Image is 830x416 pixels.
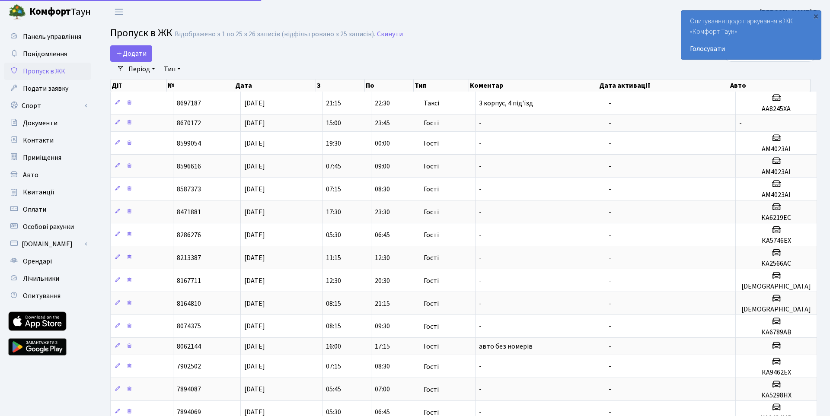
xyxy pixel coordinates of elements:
a: [DOMAIN_NAME] [4,235,91,253]
a: Голосувати [690,44,812,54]
span: 07:45 [326,162,341,171]
span: - [609,98,611,108]
h5: АМ4023АІ [739,168,813,176]
span: - [479,162,482,171]
span: [DATE] [244,299,265,308]
span: 23:30 [375,207,390,217]
a: Панель управління [4,28,91,45]
span: 08:30 [375,362,390,372]
span: Квитанції [23,187,54,197]
span: 16:00 [326,342,341,351]
th: Дата [234,79,316,92]
a: Орендарі [4,253,91,270]
span: Опитування [23,291,61,301]
span: [DATE] [244,230,265,240]
span: Особові рахунки [23,222,74,232]
span: 05:45 [326,385,341,394]
span: - [479,207,482,217]
span: - [609,276,611,286]
a: Лічильники [4,270,91,287]
a: Приміщення [4,149,91,166]
h5: КА2566АС [739,260,813,268]
span: Панель управління [23,32,81,41]
span: - [609,207,611,217]
span: Орендарі [23,257,52,266]
a: Квитанції [4,184,91,201]
span: - [739,118,742,128]
a: Подати заявку [4,80,91,97]
span: 09:00 [375,162,390,171]
span: Гості [424,323,439,330]
th: З [316,79,365,92]
span: 8074375 [177,322,201,331]
span: Документи [23,118,57,128]
h5: КА6219ЕС [739,214,813,222]
a: Спорт [4,97,91,114]
span: Пропуск в ЖК [23,67,65,76]
span: 8596616 [177,162,201,171]
span: [DATE] [244,118,265,128]
span: 12:30 [326,276,341,286]
span: Подати заявку [23,84,68,93]
span: - [479,184,482,194]
a: Документи [4,114,91,132]
span: 8164810 [177,299,201,308]
span: 7902502 [177,362,201,372]
span: 21:15 [375,299,390,308]
span: 17:15 [375,342,390,351]
span: Гості [424,363,439,370]
span: Гості [424,232,439,238]
a: Період [125,62,159,76]
span: 23:45 [375,118,390,128]
span: Гості [424,409,439,416]
span: - [479,322,482,331]
span: 8599054 [177,139,201,148]
span: Гості [424,386,439,393]
th: Тип [414,79,469,92]
span: - [479,299,482,308]
span: Таун [29,5,91,19]
span: 8167711 [177,276,201,286]
h5: АМ4023АІ [739,145,813,153]
span: - [609,322,611,331]
span: - [609,362,611,372]
span: Контакти [23,136,54,145]
a: Повідомлення [4,45,91,63]
b: Комфорт [29,5,71,19]
span: - [609,139,611,148]
b: [PERSON_NAME] В. [760,7,820,17]
a: Скинути [377,30,403,38]
span: 22:30 [375,98,390,108]
h5: АА8245ХА [739,105,813,113]
span: [DATE] [244,184,265,194]
span: 05:30 [326,230,341,240]
span: 00:00 [375,139,390,148]
span: Авто [23,170,38,180]
span: 8697187 [177,98,201,108]
span: 8587373 [177,184,201,194]
span: - [609,162,611,171]
span: 7894087 [177,385,201,394]
a: Додати [110,45,152,62]
h5: КА5746ЕХ [739,237,813,245]
a: Авто [4,166,91,184]
div: Опитування щодо паркування в ЖК «Комфорт Таун» [681,11,821,59]
a: Контакти [4,132,91,149]
h5: КА6789АВ [739,328,813,337]
span: - [609,342,611,351]
span: - [479,230,482,240]
th: Авто [729,79,811,92]
span: [DATE] [244,362,265,372]
span: Таксі [424,100,439,107]
span: Оплати [23,205,46,214]
span: Гості [424,120,439,127]
span: Гості [424,186,439,193]
a: Тип [160,62,184,76]
span: 12:30 [375,253,390,263]
span: 07:15 [326,184,341,194]
span: 19:30 [326,139,341,148]
span: - [479,253,482,263]
span: [DATE] [244,98,265,108]
th: Дата активації [598,79,729,92]
span: Повідомлення [23,49,67,59]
